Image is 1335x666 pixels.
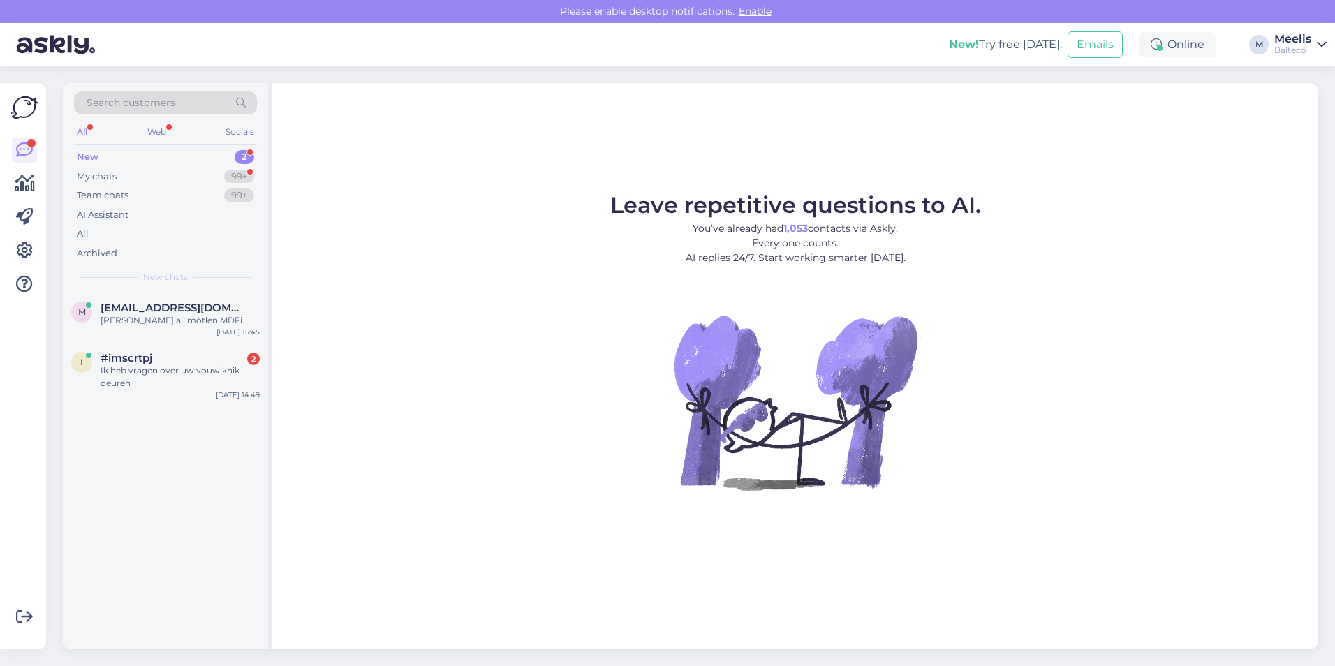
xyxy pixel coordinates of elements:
[78,306,86,317] span: m
[80,357,83,367] span: i
[143,271,188,283] span: New chats
[216,390,260,400] div: [DATE] 14:49
[77,227,89,241] div: All
[1139,32,1216,57] div: Online
[224,188,254,202] div: 99+
[1249,35,1269,54] div: M
[11,94,38,121] img: Askly Logo
[224,170,254,184] div: 99+
[101,352,152,364] span: #imscrtpj
[77,170,117,184] div: My chats
[77,246,117,260] div: Archived
[247,353,260,365] div: 2
[610,191,981,219] span: Leave repetitive questions to AI.
[74,123,90,141] div: All
[783,222,808,235] b: 1,053
[610,221,981,265] p: You’ve already had contacts via Askly. Every one counts. AI replies 24/7. Start working smarter [...
[1068,31,1123,58] button: Emails
[235,150,254,164] div: 2
[101,302,246,314] span: mehis.lohmus@gmail.com
[1274,34,1311,45] div: Meelis
[77,150,98,164] div: New
[949,36,1062,53] div: Try free [DATE]:
[145,123,169,141] div: Web
[101,364,260,390] div: Ik heb vragen over uw vouw knik deuren
[949,38,979,51] b: New!
[216,327,260,337] div: [DATE] 15:45
[223,123,257,141] div: Socials
[1274,45,1311,56] div: Balteco
[1274,34,1327,56] a: MeelisBalteco
[77,188,128,202] div: Team chats
[77,208,128,222] div: AI Assistant
[735,5,776,17] span: Enable
[101,314,260,327] div: [PERSON_NAME] all mõtlen MDFi
[87,96,175,110] span: Search customers
[670,276,921,528] img: No Chat active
